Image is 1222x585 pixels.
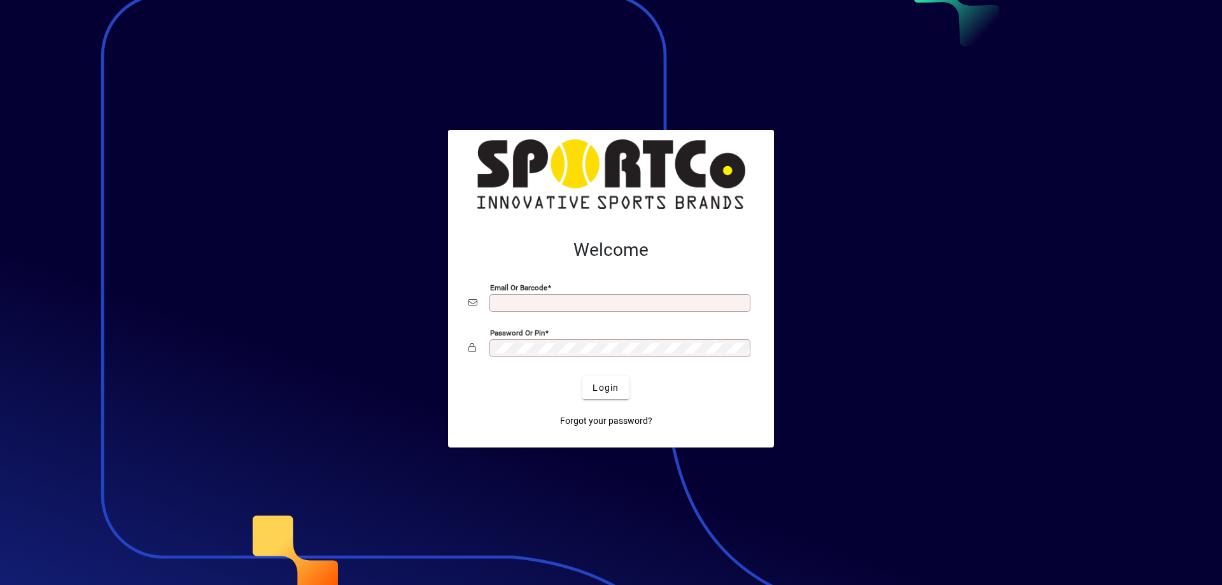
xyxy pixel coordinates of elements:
[490,283,547,292] mat-label: Email or Barcode
[468,239,754,261] h2: Welcome
[560,414,652,428] span: Forgot your password?
[593,381,619,395] span: Login
[555,409,657,432] a: Forgot your password?
[490,328,545,337] mat-label: Password or Pin
[582,376,629,399] button: Login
